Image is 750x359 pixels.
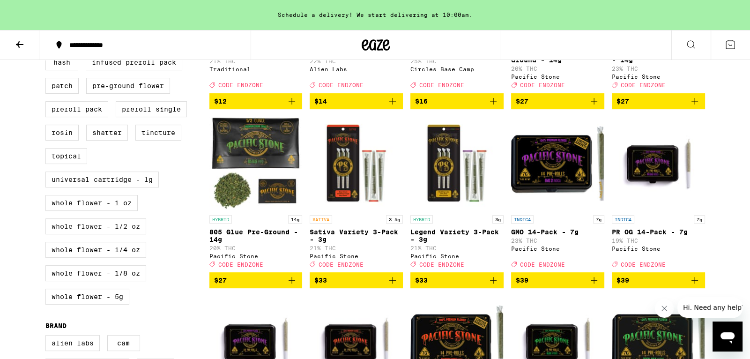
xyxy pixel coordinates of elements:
[310,228,403,243] p: Sativa Variety 3-Pack - 3g
[612,228,705,236] p: PR OG 14-Pack - 7g
[310,58,403,64] p: 22% THC
[612,246,705,252] div: Pacific Stone
[310,253,403,259] div: Pacific Stone
[310,66,403,72] div: Alien Labs
[45,335,100,351] label: Alien Labs
[209,215,232,224] p: HYBRID
[511,246,604,252] div: Pacific Stone
[386,215,403,224] p: 3.5g
[310,93,403,109] button: Add to bag
[616,277,629,284] span: $39
[511,117,604,210] img: Pacific Stone - GMO 14-Pack - 7g
[410,215,433,224] p: HYBRID
[310,117,403,272] a: Open page for Sativa Variety 3-Pack - 3g from Pacific Stone
[319,82,364,89] span: CODE ENDZONE
[45,125,79,141] label: Rosin
[45,78,79,94] label: Patch
[410,117,504,210] img: Pacific Stone - Legend Variety 3-Pack - 3g
[209,93,303,109] button: Add to bag
[593,215,604,224] p: 7g
[45,242,146,258] label: Whole Flower - 1/4 oz
[415,277,428,284] span: $33
[415,97,428,105] span: $16
[86,78,170,94] label: Pre-ground Flower
[209,66,303,72] div: Traditional
[209,228,303,243] p: 805 Glue Pre-Ground - 14g
[107,335,140,351] label: CAM
[612,93,705,109] button: Add to bag
[677,297,743,318] iframe: Message from company
[492,215,504,224] p: 3g
[6,7,67,14] span: Hi. Need any help?
[612,272,705,288] button: Add to bag
[410,93,504,109] button: Add to bag
[621,82,666,89] span: CODE ENDZONE
[612,66,705,72] p: 23% THC
[612,117,705,272] a: Open page for PR OG 14-Pack - 7g from Pacific Stone
[209,245,303,251] p: 20% THC
[116,101,187,117] label: Preroll Single
[288,215,302,224] p: 14g
[410,58,504,64] p: 25% THC
[410,228,504,243] p: Legend Variety 3-Pack - 3g
[713,322,743,352] iframe: Button to launch messaging window
[214,97,227,105] span: $12
[612,74,705,80] div: Pacific Stone
[511,228,604,236] p: GMO 14-Pack - 7g
[45,148,87,164] label: Topical
[694,215,705,224] p: 7g
[616,97,629,105] span: $27
[45,195,138,211] label: Whole Flower - 1 oz
[310,215,332,224] p: SATIVA
[45,218,146,234] label: Whole Flower - 1/2 oz
[520,82,565,89] span: CODE ENDZONE
[655,299,674,318] iframe: Close message
[511,66,604,72] p: 20% THC
[621,262,666,268] span: CODE ENDZONE
[419,262,464,268] span: CODE ENDZONE
[511,93,604,109] button: Add to bag
[612,238,705,244] p: 19% THC
[209,272,303,288] button: Add to bag
[410,245,504,251] p: 21% THC
[214,277,227,284] span: $27
[218,82,263,89] span: CODE ENDZONE
[310,245,403,251] p: 21% THC
[45,265,146,281] label: Whole Flower - 1/8 oz
[45,54,78,70] label: Hash
[86,54,182,70] label: Infused Preroll Pack
[410,66,504,72] div: Circles Base Camp
[612,215,634,224] p: INDICA
[612,117,705,210] img: Pacific Stone - PR OG 14-Pack - 7g
[511,272,604,288] button: Add to bag
[314,277,327,284] span: $33
[209,253,303,259] div: Pacific Stone
[45,172,159,187] label: Universal Cartridge - 1g
[86,125,128,141] label: Shatter
[209,58,303,64] p: 21% THC
[45,289,129,305] label: Whole Flower - 5g
[419,82,464,89] span: CODE ENDZONE
[410,253,504,259] div: Pacific Stone
[218,262,263,268] span: CODE ENDZONE
[511,74,604,80] div: Pacific Stone
[410,117,504,272] a: Open page for Legend Variety 3-Pack - 3g from Pacific Stone
[410,272,504,288] button: Add to bag
[319,262,364,268] span: CODE ENDZONE
[45,101,108,117] label: Preroll Pack
[135,125,181,141] label: Tincture
[209,117,303,272] a: Open page for 805 Glue Pre-Ground - 14g from Pacific Stone
[516,97,528,105] span: $27
[511,238,604,244] p: 23% THC
[516,277,528,284] span: $39
[45,322,67,329] legend: Brand
[314,97,327,105] span: $14
[310,117,403,210] img: Pacific Stone - Sativa Variety 3-Pack - 3g
[511,215,534,224] p: INDICA
[209,117,303,210] img: Pacific Stone - 805 Glue Pre-Ground - 14g
[310,272,403,288] button: Add to bag
[511,117,604,272] a: Open page for GMO 14-Pack - 7g from Pacific Stone
[520,262,565,268] span: CODE ENDZONE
